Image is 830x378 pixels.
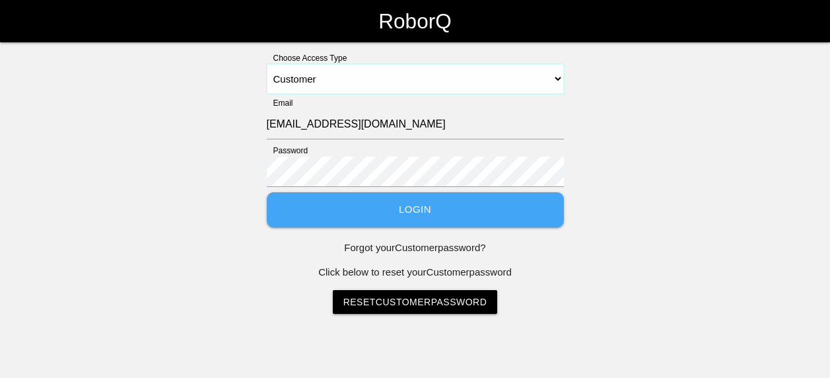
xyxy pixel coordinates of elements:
[267,52,347,64] label: Choose Access Type
[333,290,498,314] a: ResetCustomerPassword
[267,145,308,157] label: Password
[267,192,564,227] button: Login
[267,97,293,109] label: Email
[267,265,564,280] p: Click below to reset your Customer password
[267,241,564,256] p: Forgot your Customer password?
